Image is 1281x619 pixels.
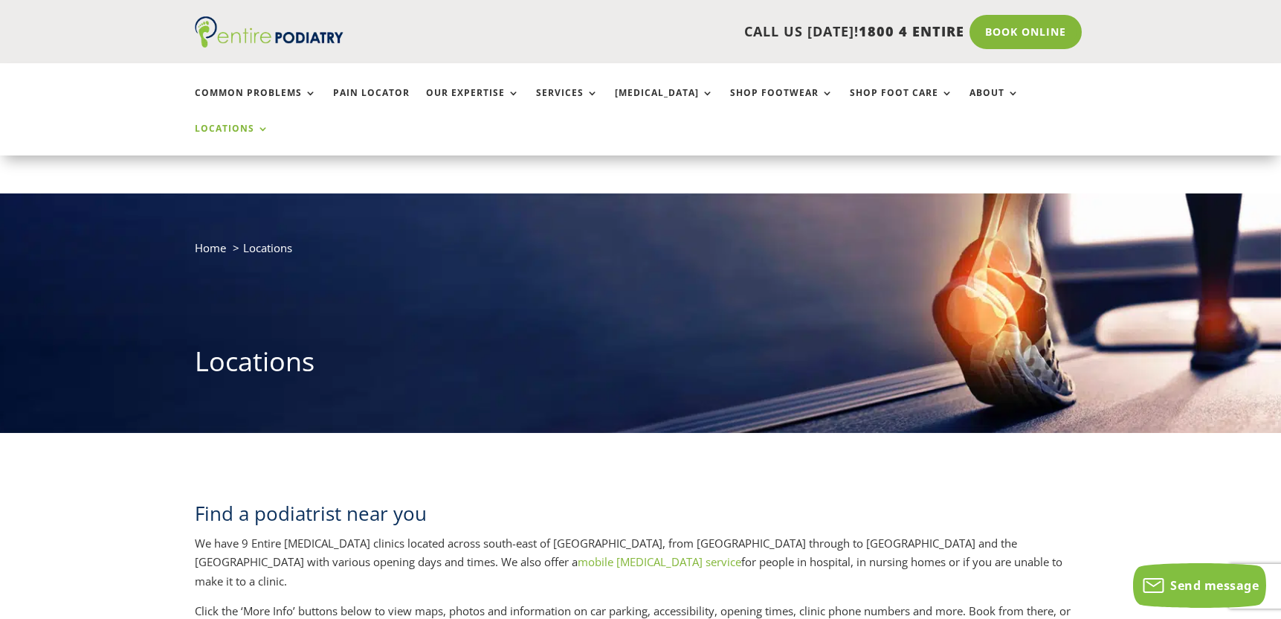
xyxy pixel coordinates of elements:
[195,36,343,51] a: Entire Podiatry
[850,88,953,120] a: Shop Foot Care
[333,88,410,120] a: Pain Locator
[195,343,1087,388] h1: Locations
[195,240,226,255] a: Home
[426,88,520,120] a: Our Expertise
[195,238,1087,269] nav: breadcrumb
[969,88,1019,120] a: About
[536,88,598,120] a: Services
[1170,577,1259,594] span: Send message
[1133,563,1266,608] button: Send message
[401,22,964,42] p: CALL US [DATE]!
[195,500,1087,534] h2: Find a podiatrist near you
[859,22,964,40] span: 1800 4 ENTIRE
[578,554,741,569] a: mobile [MEDICAL_DATA] service
[615,88,714,120] a: [MEDICAL_DATA]
[195,88,317,120] a: Common Problems
[195,124,269,155] a: Locations
[195,16,343,48] img: logo (1)
[969,15,1082,49] a: Book Online
[730,88,833,120] a: Shop Footwear
[243,240,292,255] span: Locations
[195,534,1087,603] p: We have 9 Entire [MEDICAL_DATA] clinics located across south-east of [GEOGRAPHIC_DATA], from [GEO...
